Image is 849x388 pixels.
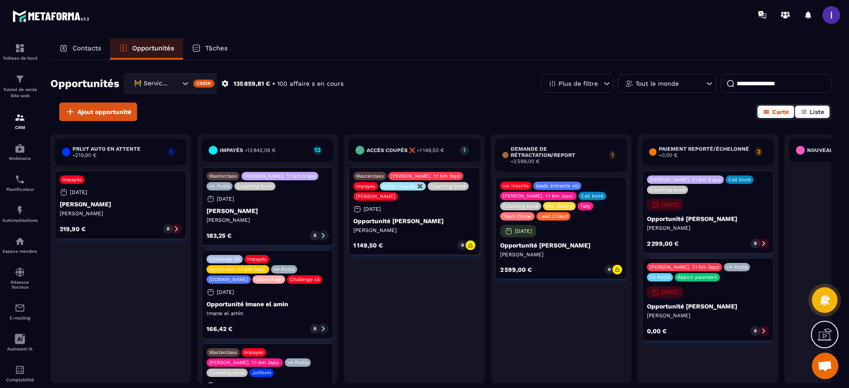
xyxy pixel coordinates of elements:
[500,242,622,249] p: Opportunité [PERSON_NAME]
[110,38,183,60] a: Opportunités
[217,289,234,295] p: [DATE]
[50,38,110,60] a: Contacts
[2,87,38,99] p: Tunnel de vente Site web
[313,147,322,153] p: 12
[353,227,475,234] p: [PERSON_NAME]
[500,266,532,273] p: 2 599,00 €
[60,210,182,217] p: [PERSON_NAME]
[728,177,751,183] p: Call book
[2,346,38,351] p: Assistant IA
[650,187,685,193] p: Coaching book
[209,266,267,272] p: Aurore Acc. 1:1 6m 3app.
[503,213,532,219] p: Team Closer
[461,242,464,248] p: 0
[70,189,87,195] p: [DATE]
[2,377,38,382] p: Comptabilité
[2,106,38,137] a: formationformationCRM
[233,80,270,88] p: 135 859,81 €
[647,312,769,319] p: [PERSON_NAME]
[515,228,532,234] p: [DATE]
[2,280,38,289] p: Réseaux Sociaux
[73,44,101,52] p: Contacts
[2,316,38,320] p: E-mailing
[60,226,86,232] p: 219,90 €
[15,43,25,53] img: formation
[314,232,316,239] p: 0
[558,80,598,87] p: Plus de filtre
[290,277,320,282] p: Challenge s5
[772,108,789,115] span: Carte
[353,242,383,248] p: 1 149,50 €
[15,303,25,313] img: email
[15,112,25,123] img: formation
[15,365,25,375] img: accountant
[367,147,444,153] h6: accès coupés ❌ -
[209,350,237,355] p: Masterclass
[2,229,38,260] a: automationsautomationsEspace membre
[647,328,667,334] p: 0,00 €
[727,264,747,270] p: v4 Podia
[356,173,384,179] p: Masterclass
[124,73,217,94] div: Search for option
[580,203,591,209] p: Tally
[650,264,719,270] p: [PERSON_NAME]. 1:1 6m 3app
[167,226,169,232] p: 0
[209,183,230,189] p: v4 Podia
[252,370,271,376] p: Jotform
[272,80,275,88] p: •
[662,289,679,295] p: [DATE]
[209,360,280,365] p: [PERSON_NAME]. 1:1 6m 3app.
[353,217,475,224] p: Opportunité [PERSON_NAME]
[356,183,375,189] p: Impayés
[171,79,180,88] input: Search for option
[12,8,92,24] img: logo
[247,256,267,262] p: Impayés
[207,232,232,239] p: 183,25 €
[2,167,38,198] a: schedulerschedulerPlanificateur
[15,74,25,84] img: formation
[59,103,137,121] button: Ajout opportunité
[277,80,344,88] p: 100 affaire s en cours
[167,148,175,155] p: 1
[647,224,769,232] p: [PERSON_NAME]
[382,183,423,189] p: Accès coupés ✖️
[62,177,82,183] p: Impayés
[15,143,25,154] img: automations
[2,137,38,167] a: automationsautomationsWebinaire
[2,327,38,358] a: Assistant IA
[757,106,794,118] button: Carte
[539,213,568,219] p: Lead Chaud
[2,249,38,254] p: Espace membre
[237,183,273,189] p: Coaching book
[503,193,574,199] p: [PERSON_NAME]. 1:1 6m 3app.
[2,125,38,130] p: CRM
[795,106,830,118] button: Liste
[754,328,757,334] p: 0
[50,75,119,92] h2: Opportunités
[15,236,25,247] img: automations
[662,202,679,208] p: [DATE]
[207,301,329,308] p: Opportunité Imane el amin
[207,326,233,332] p: 166,42 €
[207,310,329,317] p: Imane el amin
[2,36,38,67] a: formationformationTableau de bord
[15,267,25,278] img: social-network
[755,148,762,155] p: 2
[209,277,248,282] p: [DOMAIN_NAME]
[2,156,38,161] p: Webinaire
[314,326,316,332] p: 0
[391,173,461,179] p: [PERSON_NAME]. 1:1 6m 3app
[500,251,622,258] p: [PERSON_NAME]
[430,183,466,189] p: Coaching book
[647,303,769,310] p: Opportunité [PERSON_NAME]
[2,260,38,296] a: social-networksocial-networkRéseaux Sociaux
[503,183,529,189] p: vsl inscrits
[15,205,25,216] img: automations
[647,215,769,222] p: Opportunité [PERSON_NAME]
[207,217,329,224] p: [PERSON_NAME]
[662,152,677,158] span: 0,00 €
[363,206,381,212] p: [DATE]
[647,240,679,247] p: 2 299,00 €
[75,152,96,158] span: 219,90 €
[132,79,171,88] span: 🚧 Service Client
